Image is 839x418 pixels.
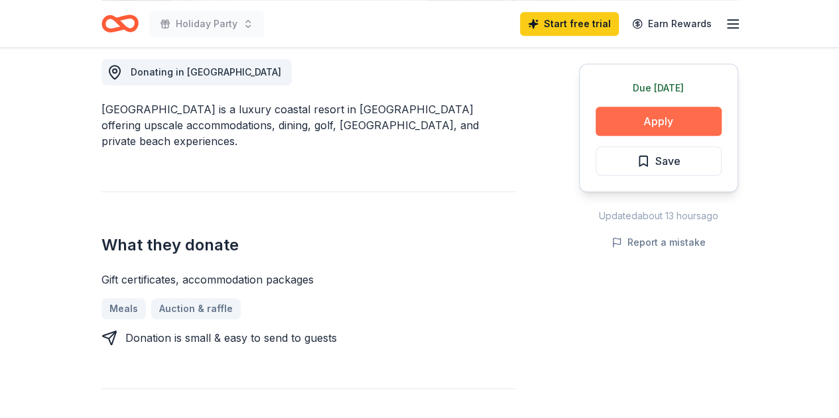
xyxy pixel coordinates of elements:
[101,235,515,256] h2: What they donate
[520,12,619,36] a: Start free trial
[149,11,264,37] button: Holiday Party
[596,146,722,176] button: Save
[101,298,146,319] a: Meals
[101,101,515,149] div: [GEOGRAPHIC_DATA] is a luxury coastal resort in [GEOGRAPHIC_DATA] offering upscale accommodations...
[596,80,722,96] div: Due [DATE]
[176,16,237,32] span: Holiday Party
[612,235,706,250] button: Report a mistake
[579,208,738,224] div: Updated about 13 hours ago
[151,298,241,319] a: Auction & raffle
[624,12,720,36] a: Earn Rewards
[101,272,515,287] div: Gift certificates, accommodation packages
[131,66,281,78] span: Donating in [GEOGRAPHIC_DATA]
[596,107,722,136] button: Apply
[655,152,680,170] span: Save
[125,330,337,346] div: Donation is small & easy to send to guests
[101,8,139,39] a: Home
